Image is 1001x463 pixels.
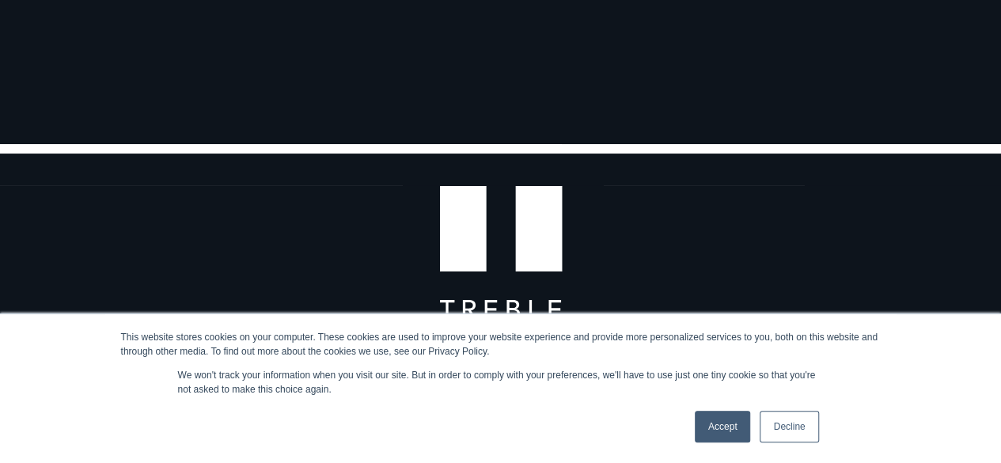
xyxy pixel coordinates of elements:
a: Decline [760,411,818,442]
p: We won't track your information when you visit our site. But in order to comply with your prefere... [178,368,824,397]
div: This website stores cookies on your computer. These cookies are used to improve your website expe... [121,330,881,359]
a: Accept [695,411,751,442]
img: T [439,144,562,320]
